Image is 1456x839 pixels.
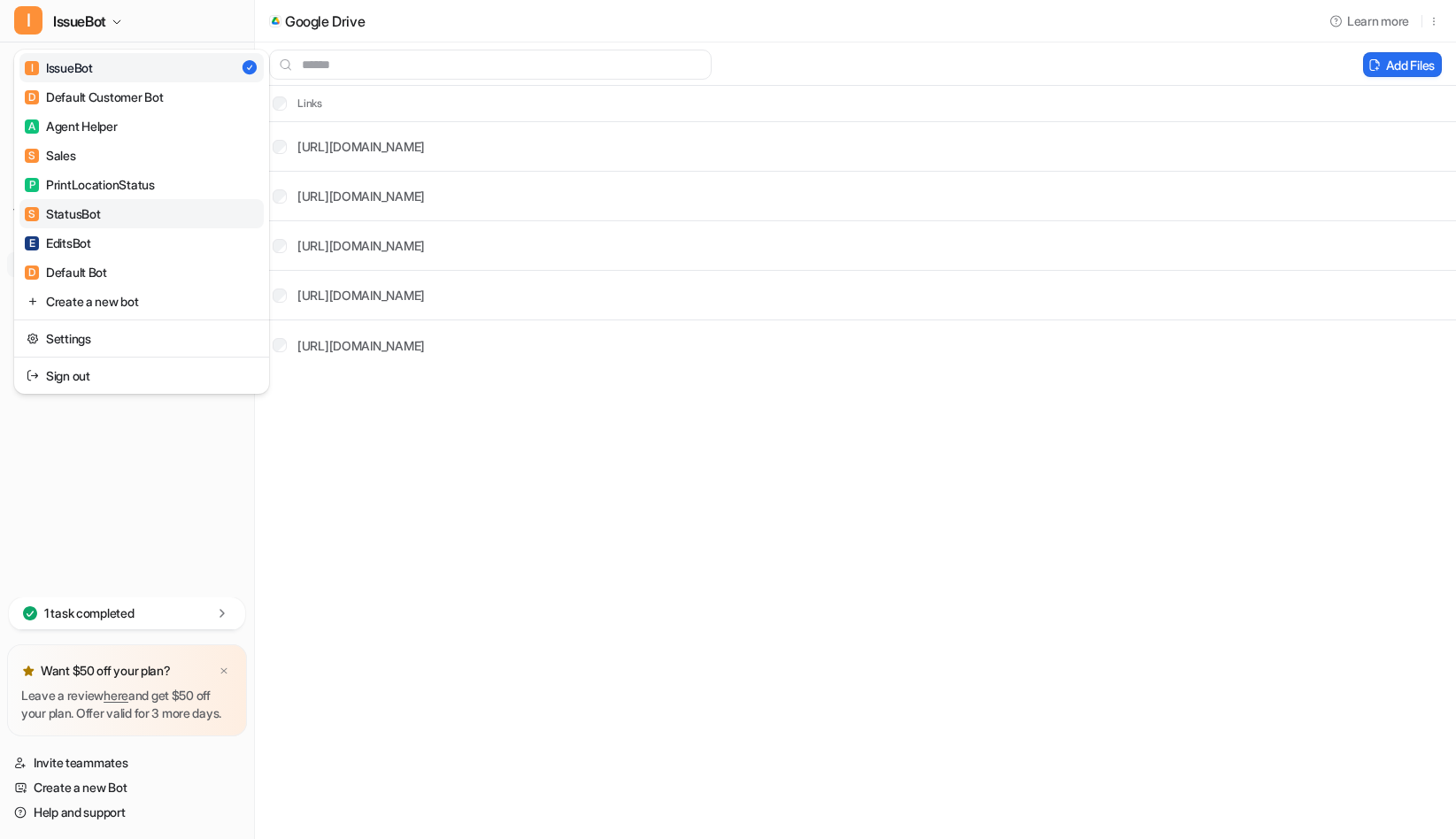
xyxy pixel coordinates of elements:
[27,366,39,385] img: reset
[25,207,39,221] span: S
[14,50,269,394] div: IIssueBot
[27,329,39,348] img: reset
[25,149,39,163] span: S
[19,287,264,316] a: Create a new bot
[25,236,39,250] span: E
[25,178,39,192] span: P
[25,117,118,135] div: Agent Helper
[25,146,76,165] div: Sales
[53,9,106,34] span: IssueBot
[25,119,39,134] span: A
[25,88,163,106] div: Default Customer Bot
[14,6,42,35] span: I
[25,61,39,75] span: I
[25,175,155,194] div: PrintLocationStatus
[27,292,39,311] img: reset
[25,263,107,281] div: Default Bot
[19,361,264,390] a: Sign out
[19,324,264,353] a: Settings
[25,266,39,280] span: D
[25,90,39,104] span: D
[25,204,100,223] div: StatusBot
[25,234,91,252] div: EditsBot
[25,58,93,77] div: IssueBot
